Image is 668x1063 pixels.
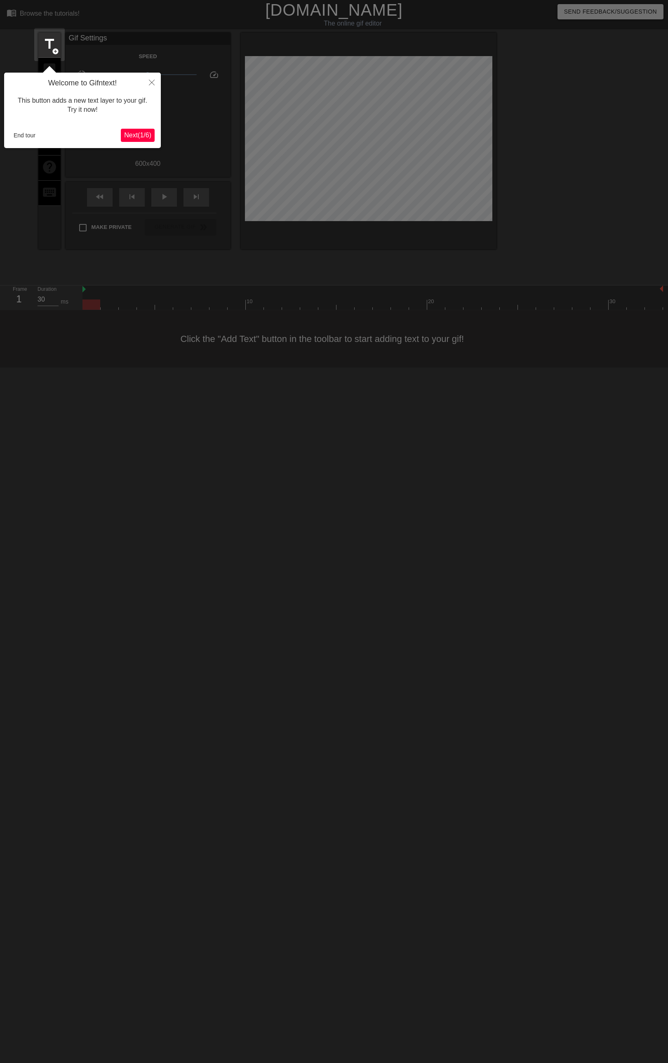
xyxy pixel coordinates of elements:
[143,73,161,92] button: Close
[10,129,39,141] button: End tour
[10,88,155,123] div: This button adds a new text layer to your gif. Try it now!
[124,132,151,139] span: Next ( 1 / 6 )
[10,79,155,88] h4: Welcome to Gifntext!
[121,129,155,142] button: Next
